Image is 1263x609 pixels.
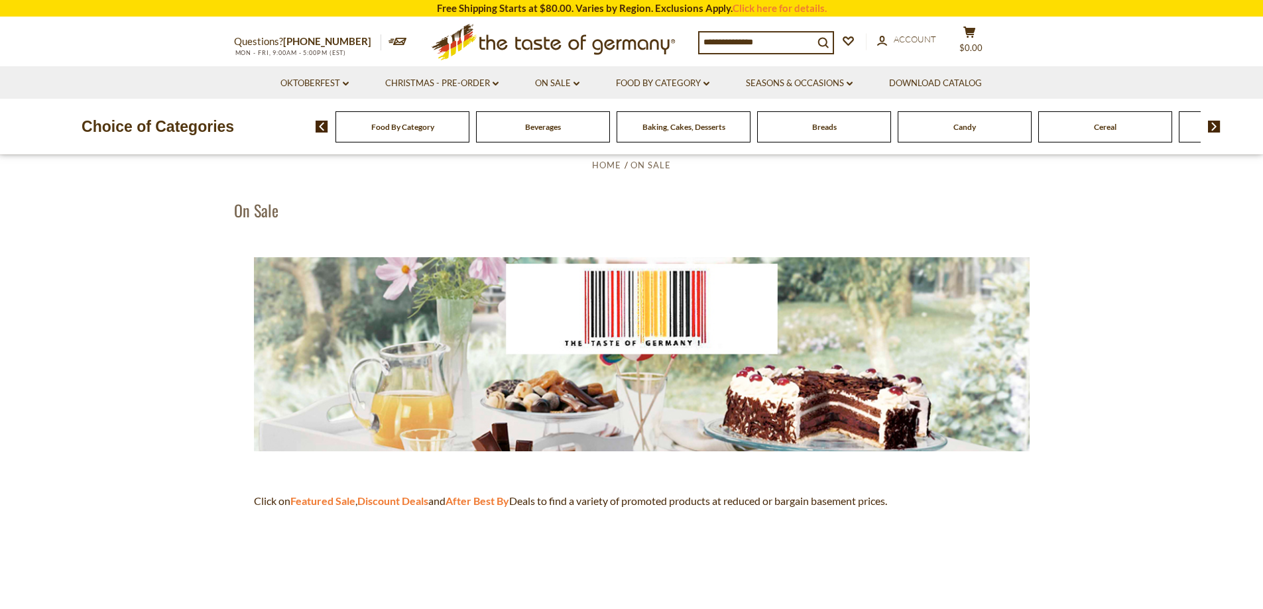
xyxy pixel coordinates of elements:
span: $0.00 [959,42,983,53]
a: On Sale [631,160,671,170]
img: next arrow [1208,121,1221,133]
a: Cereal [1094,122,1116,132]
span: MON - FRI, 9:00AM - 5:00PM (EST) [234,49,347,56]
img: the-taste-of-germany-barcode-3.jpg [254,257,1030,451]
a: Account [877,32,936,47]
button: $0.00 [950,26,990,59]
a: Christmas - PRE-ORDER [385,76,499,91]
a: [PHONE_NUMBER] [283,35,371,47]
a: Beverages [525,122,561,132]
a: Candy [953,122,976,132]
a: Oktoberfest [280,76,349,91]
a: Food By Category [371,122,434,132]
a: After Best By [446,494,509,507]
a: Food By Category [616,76,709,91]
p: Questions? [234,33,381,50]
span: Account [894,34,936,44]
h1: On Sale [234,200,278,220]
a: Seasons & Occasions [746,76,853,91]
a: Home [592,160,621,170]
a: On Sale [535,76,579,91]
a: Discount Deals [357,494,428,507]
a: Click here for details. [733,2,827,14]
a: Breads [812,122,837,132]
span: Click on , and Deals to find a variety of promoted products at reduced or bargain basement prices. [254,494,887,507]
img: previous arrow [316,121,328,133]
a: Download Catalog [889,76,982,91]
a: Featured Sale [290,494,355,507]
a: Baking, Cakes, Desserts [642,122,725,132]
